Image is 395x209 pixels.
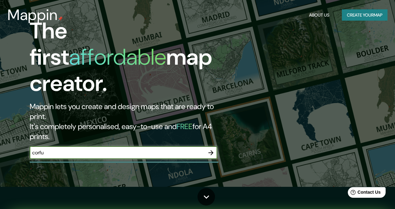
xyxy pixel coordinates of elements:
[30,149,205,156] input: Choose your favourite place
[177,122,192,131] h5: FREE
[30,18,227,102] h1: The first map creator.
[30,102,227,142] h2: Mappin lets you create and design maps that are ready to print. It's completely personalised, eas...
[58,16,63,21] img: mappin-pin
[69,42,166,72] h1: affordable
[342,9,387,21] button: Create yourmap
[339,185,388,202] iframe: Help widget launcher
[307,9,332,21] button: About Us
[7,6,58,24] h3: Mappin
